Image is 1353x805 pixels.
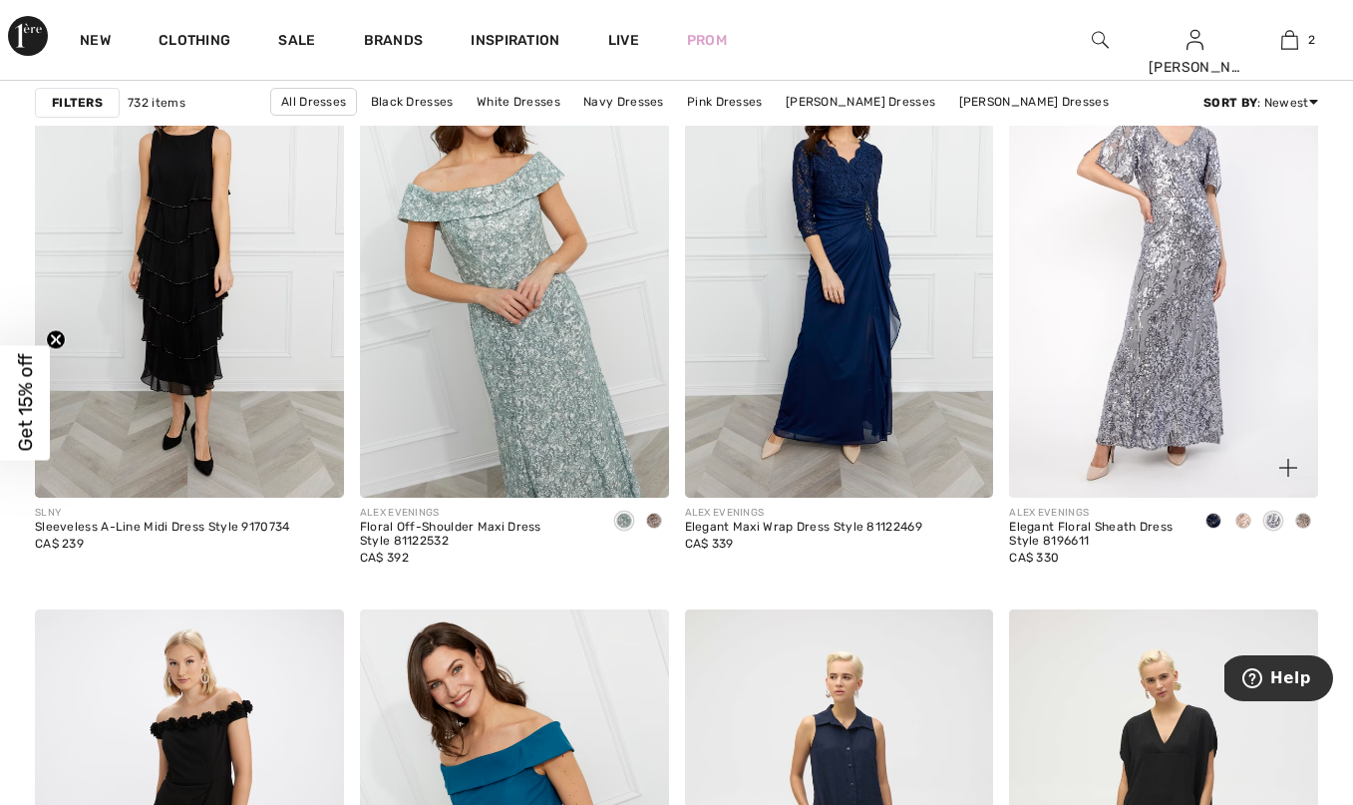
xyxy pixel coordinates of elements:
[1308,31,1315,49] span: 2
[159,32,230,53] a: Clothing
[364,32,424,53] a: Brands
[128,94,185,112] span: 732 items
[1009,551,1059,565] span: CA$ 330
[35,521,290,535] div: Sleeveless A-Line Midi Dress Style 9170734
[80,32,111,53] a: New
[1198,506,1228,539] div: Navy/Nude
[609,506,639,539] div: Ice Sage
[1186,30,1203,49] a: Sign In
[35,506,290,521] div: SLNY
[1279,459,1297,477] img: plus_v2.svg
[1009,506,1183,521] div: ALEX EVENINGS
[361,89,464,115] a: Black Dresses
[573,89,674,115] a: Navy Dresses
[360,551,409,565] span: CA$ 392
[8,16,48,56] img: 1ère Avenue
[677,89,773,115] a: Pink Dresses
[1203,96,1257,110] strong: Sort By
[1228,506,1258,539] div: Sand
[687,30,727,51] a: Prom
[46,329,66,349] button: Close teaser
[1149,57,1241,78] div: [PERSON_NAME]
[685,506,922,521] div: ALEX EVENINGS
[949,89,1119,115] a: [PERSON_NAME] Dresses
[1243,28,1336,52] a: 2
[776,89,945,115] a: [PERSON_NAME] Dresses
[467,89,570,115] a: White Dresses
[270,88,357,116] a: All Dresses
[1009,521,1183,549] div: Elegant Floral Sheath Dress Style 8196611
[608,30,639,51] a: Live
[685,35,994,499] img: Elegant Maxi Wrap Dress Style 81122469. Navy
[52,94,103,112] strong: Filters
[360,35,669,499] img: Floral Off-Shoulder Maxi Dress Style 81122532. Mink
[14,354,37,452] span: Get 15% off
[1203,94,1318,112] div: : Newest
[35,35,344,499] img: Sleeveless A-Line Midi Dress Style 9170734. Black
[35,537,84,551] span: CA$ 239
[278,32,315,53] a: Sale
[1092,28,1109,52] img: search the website
[685,537,734,551] span: CA$ 339
[1281,28,1298,52] img: My Bag
[685,521,922,535] div: Elegant Maxi Wrap Dress Style 81122469
[1186,28,1203,52] img: My Info
[592,116,692,142] a: Long Dresses
[695,116,798,142] a: Short Dresses
[471,32,559,53] span: Inspiration
[639,506,669,539] div: Mink
[1009,35,1318,499] img: Elegant Floral Sheath Dress Style 8196611. Blush
[1258,506,1288,539] div: Silver
[1224,655,1333,705] iframe: Opens a widget where you can find more information
[360,521,593,549] div: Floral Off-Shoulder Maxi Dress Style 81122532
[1288,506,1318,539] div: Mink
[360,506,593,521] div: ALEX EVENINGS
